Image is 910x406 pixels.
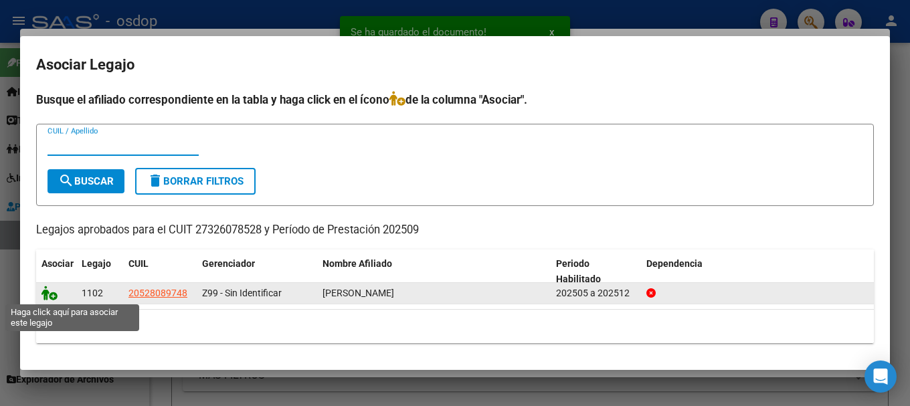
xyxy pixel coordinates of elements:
mat-icon: search [58,173,74,189]
span: Buscar [58,175,114,187]
h2: Asociar Legajo [36,52,874,78]
datatable-header-cell: Nombre Afiliado [317,249,551,294]
datatable-header-cell: CUIL [123,249,197,294]
datatable-header-cell: Gerenciador [197,249,317,294]
div: 202505 a 202512 [556,286,636,301]
span: Periodo Habilitado [556,258,601,284]
span: Gerenciador [202,258,255,269]
span: Asociar [41,258,74,269]
datatable-header-cell: Periodo Habilitado [551,249,641,294]
span: Legajo [82,258,111,269]
span: Dependencia [646,258,703,269]
span: Nombre Afiliado [323,258,392,269]
span: 20528089748 [128,288,187,298]
datatable-header-cell: Asociar [36,249,76,294]
p: Legajos aprobados para el CUIT 27326078528 y Período de Prestación 202509 [36,222,874,239]
span: Borrar Filtros [147,175,244,187]
div: 1 registros [36,310,874,343]
div: Open Intercom Messenger [864,361,897,393]
mat-icon: delete [147,173,163,189]
span: Z99 - Sin Identificar [202,288,282,298]
span: SAMUDIO SEBASTIAN EMANUEL [323,288,394,298]
h4: Busque el afiliado correspondiente en la tabla y haga click en el ícono de la columna "Asociar". [36,91,874,108]
datatable-header-cell: Legajo [76,249,123,294]
button: Buscar [48,169,124,193]
datatable-header-cell: Dependencia [641,249,875,294]
span: 1102 [82,288,103,298]
span: CUIL [128,258,149,269]
button: Borrar Filtros [135,168,256,195]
